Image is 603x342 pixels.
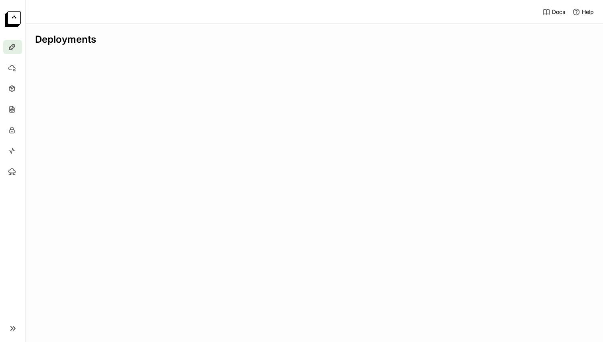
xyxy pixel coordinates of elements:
[35,34,593,45] div: Deployments
[5,11,21,27] img: logo
[542,8,565,16] a: Docs
[582,8,594,16] span: Help
[552,8,565,16] span: Docs
[572,8,594,16] div: Help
